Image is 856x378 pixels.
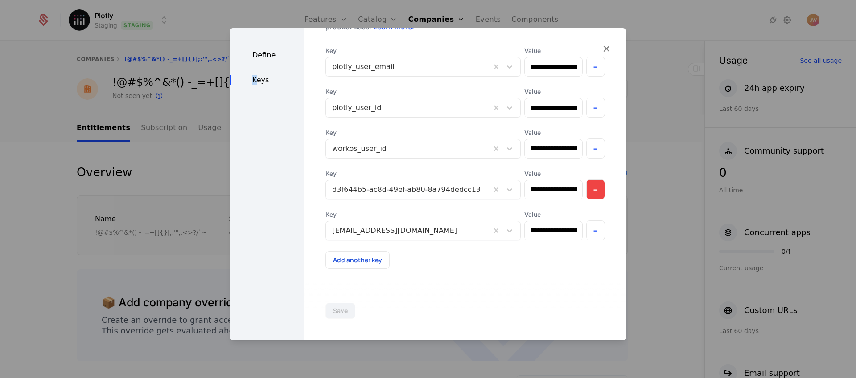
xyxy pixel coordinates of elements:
div: Keys [230,75,304,85]
button: - [586,179,605,199]
button: Add another key [325,251,390,269]
button: - [586,57,605,77]
span: Key [325,210,521,219]
span: Key [325,46,521,55]
button: - [586,98,605,118]
button: - [586,220,605,240]
button: Save [325,303,355,319]
label: Value [524,210,582,219]
button: - [586,138,605,159]
div: Define [230,50,304,61]
label: Value [524,128,582,137]
span: Key [325,169,521,178]
span: Key [325,87,521,96]
label: Value [524,169,582,178]
span: Key [325,128,521,137]
label: Value [524,46,582,55]
label: Value [524,87,582,96]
